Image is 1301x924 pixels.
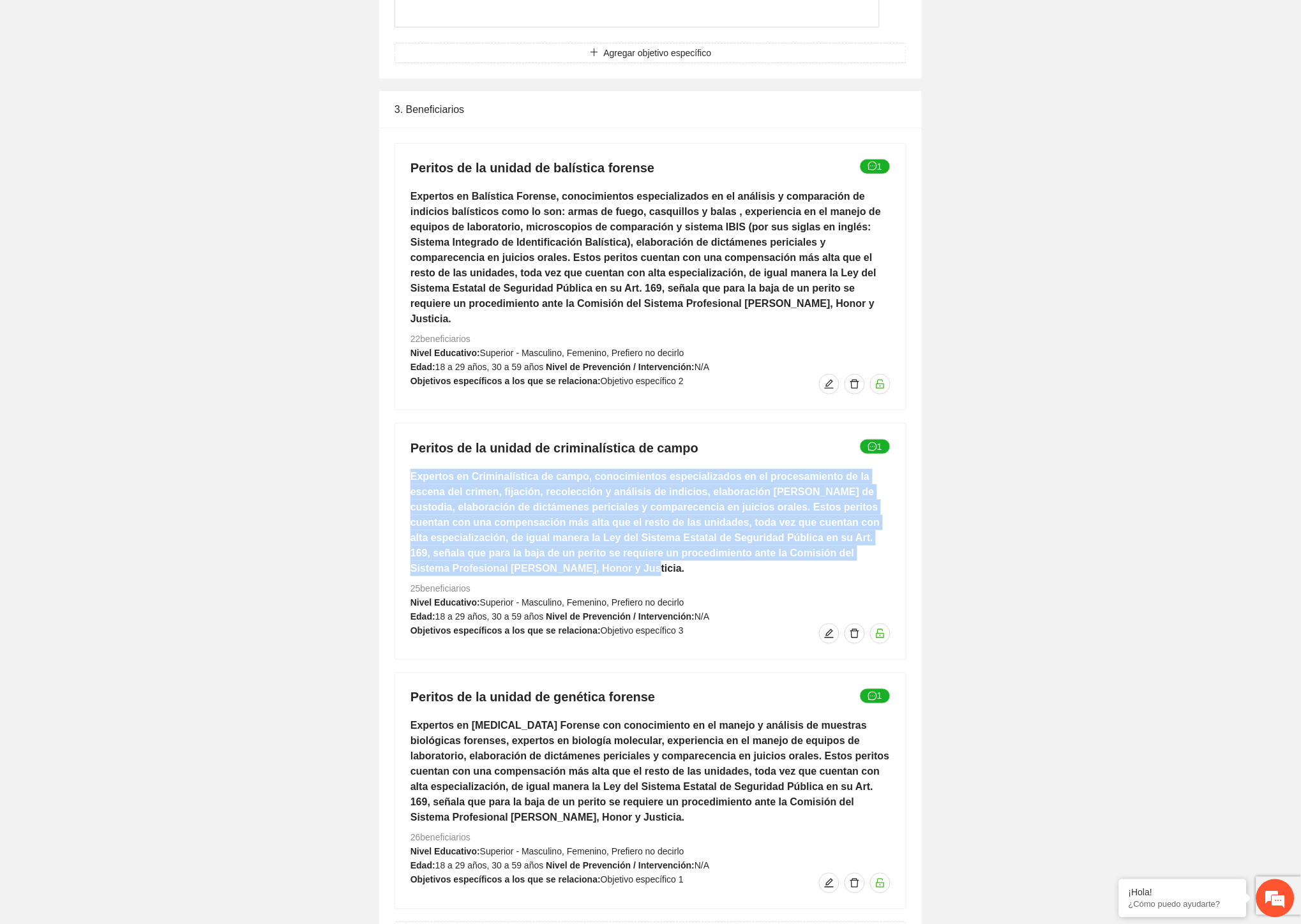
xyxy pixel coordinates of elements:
h4: Peritos de la unidad de balística forense [410,159,891,177]
span: Objetivo específico 2 [601,376,684,386]
span: message [868,692,877,702]
strong: Edad: [410,611,435,622]
strong: Nivel Educativo: [410,597,480,607]
h5: Expertos en Criminalística de campo, conocimientos especializados en el procesamiento de la escen... [410,469,891,576]
span: N/A [695,861,709,871]
span: N/A [695,611,709,622]
button: delete [845,374,865,394]
span: 18 a 29 años, 30 a 59 años [435,861,544,871]
span: unlock [871,878,890,888]
span: 26 beneficiarios [410,833,470,843]
button: edit [819,623,839,644]
div: 3. Beneficiarios [395,91,906,128]
button: delete [845,623,865,644]
span: 22 beneficiarios [410,334,470,344]
button: unlock [870,873,891,893]
button: delete [845,873,865,893]
strong: Objetivos específicos a los que se relaciona: [410,875,601,885]
span: Agregar objetivo específico [604,46,712,60]
strong: Objetivos específicos a los que se relaciona: [410,625,601,636]
span: 18 a 29 años, 30 a 59 años [435,611,544,622]
strong: Nivel de Prevención / Intervención: [546,861,695,871]
button: unlock [870,623,891,644]
span: 18 a 29 años, 30 a 59 años [435,362,544,372]
span: 25 beneficiarios [410,583,470,593]
h4: Peritos de la unidad de genética forense [410,689,891,706]
div: ¡Hola! [1129,888,1237,898]
strong: Edad: [410,362,435,372]
h5: Expertos en [MEDICAL_DATA] Forense con conocimiento en el manejo y análisis de muestras biológica... [410,719,891,826]
div: Minimizar ventana de chat en vivo [209,6,240,37]
h5: Expertos en Balística Forense, conocimientos especializados en el análisis y comparación de indic... [410,189,891,327]
span: unlock [871,629,890,639]
strong: Objetivos específicos a los que se relaciona: [410,376,601,386]
span: delete [845,629,864,639]
strong: Nivel de Prevención / Intervención: [546,362,695,372]
span: plus [590,48,599,58]
span: message [868,442,877,452]
span: Objetivo específico 1 [601,875,684,885]
span: edit [820,878,839,888]
button: edit [819,873,839,893]
span: Estamos en línea. [74,170,176,299]
span: Superior - Masculino, Femenino, Prefiero no decirlo [480,847,684,857]
span: edit [820,629,839,639]
span: edit [820,379,839,389]
p: ¿Cómo puedo ayudarte? [1129,900,1237,909]
span: unlock [871,379,890,389]
button: edit [819,374,839,394]
textarea: Escriba su mensaje y pulse “Intro” [6,348,243,393]
strong: Nivel Educativo: [410,847,480,857]
span: Superior - Masculino, Femenino, Prefiero no decirlo [480,348,684,358]
span: delete [845,878,864,888]
button: message1 [860,439,891,454]
span: N/A [695,362,709,372]
strong: Edad: [410,861,435,871]
button: plusAgregar objetivo específico [395,43,906,63]
button: unlock [870,374,891,394]
span: Superior - Masculino, Femenino, Prefiero no decirlo [480,597,684,607]
strong: Nivel de Prevención / Intervención: [546,611,695,622]
div: Chatee con nosotros ahora [66,65,214,82]
h4: Peritos de la unidad de criminalística de campo [410,439,891,457]
button: message1 [860,159,891,174]
span: message [868,161,877,172]
strong: Nivel Educativo: [410,348,480,358]
span: delete [845,379,864,389]
span: Objetivo específico 3 [601,625,684,636]
button: message1 [860,689,891,704]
